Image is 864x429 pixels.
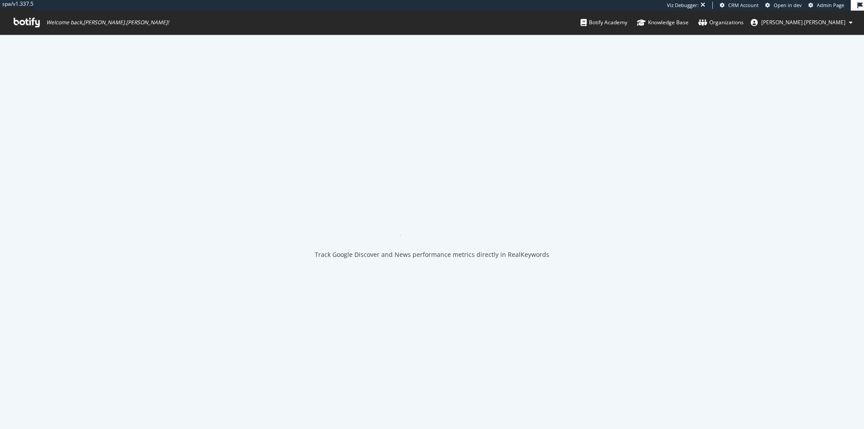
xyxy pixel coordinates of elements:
div: Knowledge Base [637,18,689,27]
div: Track Google Discover and News performance metrics directly in RealKeywords [315,250,549,259]
div: animation [400,204,464,236]
a: Admin Page [808,2,844,9]
button: [PERSON_NAME].[PERSON_NAME] [744,15,860,30]
span: Welcome back, [PERSON_NAME].[PERSON_NAME] ! [46,19,169,26]
a: CRM Account [720,2,759,9]
span: ryan.flanagan [761,19,845,26]
div: Botify Academy [581,18,627,27]
a: Organizations [698,11,744,34]
span: Open in dev [774,2,802,8]
div: Organizations [698,18,744,27]
span: Admin Page [817,2,844,8]
div: Viz Debugger: [667,2,699,9]
a: Botify Academy [581,11,627,34]
a: Knowledge Base [637,11,689,34]
a: Open in dev [765,2,802,9]
span: CRM Account [728,2,759,8]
